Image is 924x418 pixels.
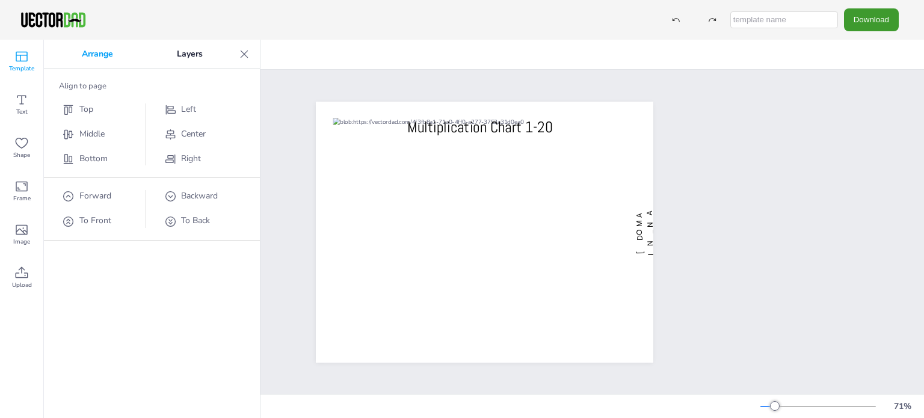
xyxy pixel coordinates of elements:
span: Left [181,103,196,115]
span: [DOMAIN_NAME] [634,207,666,256]
div: 71 % [888,401,917,412]
span: Right [181,153,201,164]
input: template name [730,11,838,28]
span: Multiplication Chart 1-20 [407,117,553,137]
span: Middle [79,128,105,140]
button: Download [844,8,899,31]
span: Backward [181,190,218,201]
span: Top [79,103,93,115]
span: To Front [79,215,111,226]
div: Align to page [59,81,245,91]
span: Shape [13,150,30,160]
img: VectorDad-1.png [19,11,87,29]
span: Center [181,128,206,140]
span: To Back [181,215,210,226]
span: Frame [13,194,31,203]
span: Template [9,64,34,73]
span: Forward [79,190,111,201]
span: Upload [12,280,32,290]
span: Image [13,237,30,247]
span: Text [16,107,28,117]
p: Layers [145,40,235,69]
span: Bottom [79,153,108,164]
p: Arrange [50,40,145,69]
